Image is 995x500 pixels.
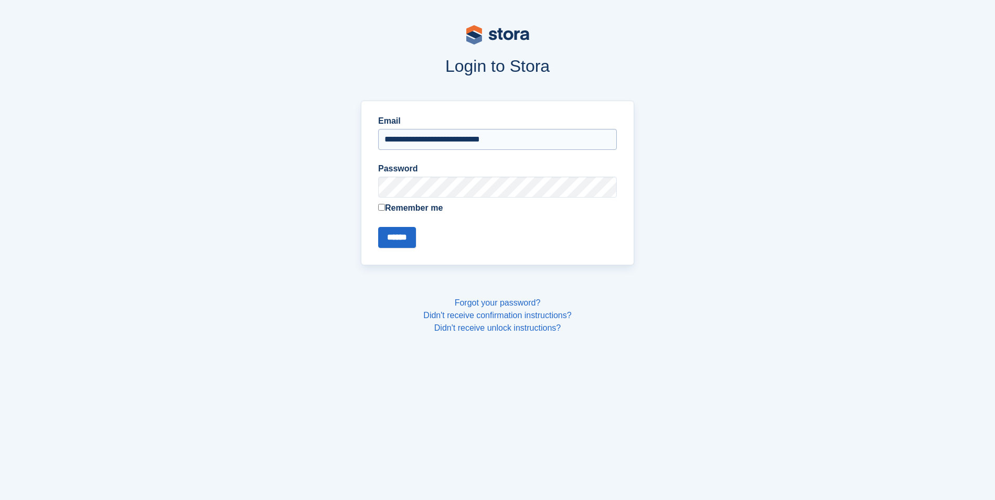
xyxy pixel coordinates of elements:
input: Remember me [378,204,385,211]
a: Didn't receive confirmation instructions? [423,311,571,320]
img: stora-logo-53a41332b3708ae10de48c4981b4e9114cc0af31d8433b30ea865607fb682f29.svg [466,25,529,45]
label: Email [378,115,617,127]
a: Forgot your password? [455,298,541,307]
a: Didn't receive unlock instructions? [434,323,561,332]
h1: Login to Stora [161,57,834,75]
label: Password [378,162,617,175]
label: Remember me [378,202,617,214]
